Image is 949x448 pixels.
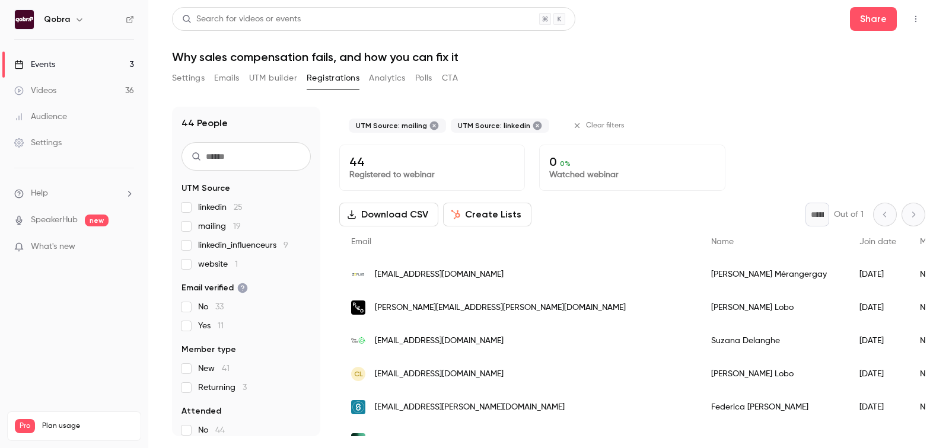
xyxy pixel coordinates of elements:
button: Remove "mailing" from selected "UTM Source" filter [429,121,439,130]
button: CTA [442,69,458,88]
button: Download CSV [339,203,438,226]
span: No [198,301,224,313]
span: new [85,215,109,226]
p: Out of 1 [834,209,864,220]
span: mailing [198,220,241,232]
p: 0 [549,155,715,169]
span: 44 [215,426,225,434]
span: Name [711,238,734,246]
div: Events [14,59,55,71]
button: Clear filters [568,116,632,135]
div: [PERSON_NAME] Lobo [699,291,848,324]
span: Clear filters [586,121,625,130]
div: Settings [14,137,62,149]
span: 33 [215,303,224,311]
button: Remove "linkedin" from selected "UTM Source" filter [533,121,542,130]
span: 11 [218,322,224,330]
span: 3 [243,383,247,392]
button: Create Lists [443,203,531,226]
p: Watched webinar [549,169,715,181]
img: Qobra [15,10,34,29]
span: [EMAIL_ADDRESS][DOMAIN_NAME] [375,368,504,380]
img: withsecure.com [351,433,365,447]
div: Search for videos or events [182,13,301,25]
button: UTM builder [249,69,297,88]
div: [PERSON_NAME] Lobo [699,357,848,391]
span: UTM Source [181,183,230,194]
span: Help [31,187,48,200]
p: 44 [349,155,515,169]
div: Audience [14,111,67,123]
img: zeplug.com [351,267,365,281]
div: Suzana Delanghe [699,324,848,357]
img: sympower.net [351,400,365,414]
span: Plan usage [42,421,133,431]
span: 0 % [560,159,571,168]
span: Email verified [181,282,248,294]
button: Emails [214,69,239,88]
span: Attended [181,405,221,417]
span: Email [351,238,371,246]
span: Join date [859,238,896,246]
span: 19 [233,222,241,231]
li: help-dropdown-opener [14,187,134,200]
span: CL [354,369,363,379]
h1: Why sales compensation fails, and how you can fix it [172,50,925,64]
button: Share [850,7,897,31]
span: 41 [222,364,230,373]
div: Videos [14,85,56,97]
div: [DATE] [848,258,908,291]
span: No [198,424,225,436]
span: linkedin [198,201,243,213]
span: UTM Source: mailing [356,121,427,130]
span: [EMAIL_ADDRESS][PERSON_NAME][DOMAIN_NAME] [375,401,565,414]
span: [PERSON_NAME][EMAIL_ADDRESS][DOMAIN_NAME] [375,434,565,447]
span: linkedin_influenceurs [198,239,288,251]
span: Yes [198,320,224,332]
div: [DATE] [848,324,908,357]
h1: 44 People [181,116,228,130]
span: [PERSON_NAME][EMAIL_ADDRESS][PERSON_NAME][DOMAIN_NAME] [375,302,626,314]
div: [DATE] [848,391,908,424]
span: website [198,258,238,270]
button: Polls [415,69,432,88]
a: SpeakerHub [31,214,78,226]
span: New [198,363,230,375]
span: Member type [181,344,236,356]
span: 25 [234,203,243,212]
span: Pro [15,419,35,433]
img: pleo.io [351,300,365,315]
p: Registered to webinar [349,169,515,181]
span: [EMAIL_ADDRESS][DOMAIN_NAME] [375,335,504,347]
button: Registrations [307,69,359,88]
span: What's new [31,241,75,253]
div: [DATE] [848,357,908,391]
button: Settings [172,69,205,88]
div: [PERSON_NAME] Mérangergay [699,258,848,291]
h6: Qobra [44,14,70,25]
span: UTM Source: linkedin [458,121,530,130]
span: 1 [235,260,238,268]
span: 9 [284,241,288,249]
div: Federica [PERSON_NAME] [699,391,848,424]
img: oneclicklca.com [351,334,365,348]
span: [EMAIL_ADDRESS][DOMAIN_NAME] [375,268,504,281]
div: [DATE] [848,291,908,324]
button: Analytics [369,69,406,88]
span: Returning [198,382,247,393]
